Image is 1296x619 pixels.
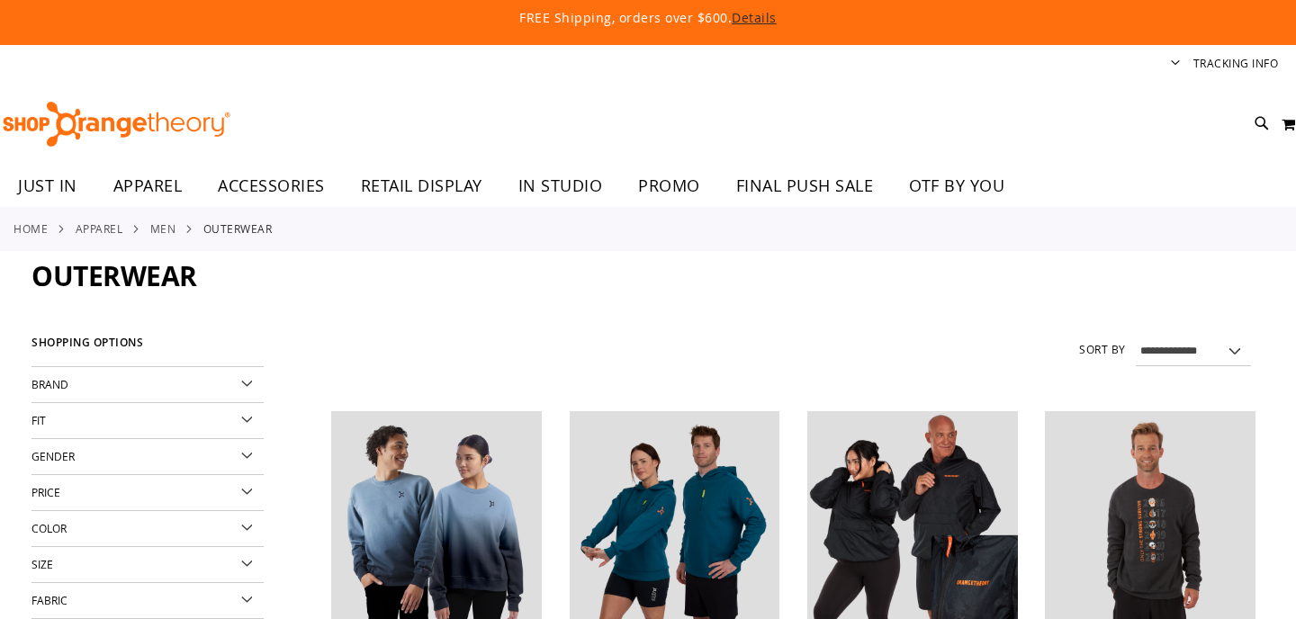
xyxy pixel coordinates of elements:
[218,166,325,206] span: ACCESSORIES
[31,593,67,607] span: Fabric
[203,220,273,237] strong: Outerwear
[113,166,183,206] span: APPAREL
[891,166,1022,207] a: OTF BY YOU
[620,166,718,207] a: PROMO
[31,367,264,403] div: Brand
[718,166,892,207] a: FINAL PUSH SALE
[31,475,264,511] div: Price
[31,583,264,619] div: Fabric
[31,439,264,475] div: Gender
[31,547,264,583] div: Size
[13,220,48,237] a: Home
[732,9,777,26] a: Details
[76,220,123,237] a: APPAREL
[31,521,67,535] span: Color
[200,166,343,207] a: ACCESSORIES
[736,166,874,206] span: FINAL PUSH SALE
[150,220,176,237] a: MEN
[31,485,60,499] span: Price
[1193,56,1279,71] a: Tracking Info
[31,511,264,547] div: Color
[31,403,264,439] div: Fit
[1171,56,1180,73] button: Account menu
[31,257,197,294] span: Outerwear
[518,166,603,206] span: IN STUDIO
[31,377,68,391] span: Brand
[1079,342,1126,357] label: Sort By
[500,166,621,207] a: IN STUDIO
[95,166,201,206] a: APPAREL
[108,9,1188,27] p: FREE Shipping, orders over $600.
[638,166,700,206] span: PROMO
[909,166,1004,206] span: OTF BY YOU
[31,557,53,571] span: Size
[31,413,46,427] span: Fit
[343,166,500,207] a: RETAIL DISPLAY
[361,166,482,206] span: RETAIL DISPLAY
[31,328,264,367] strong: Shopping Options
[18,166,77,206] span: JUST IN
[31,449,75,463] span: Gender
